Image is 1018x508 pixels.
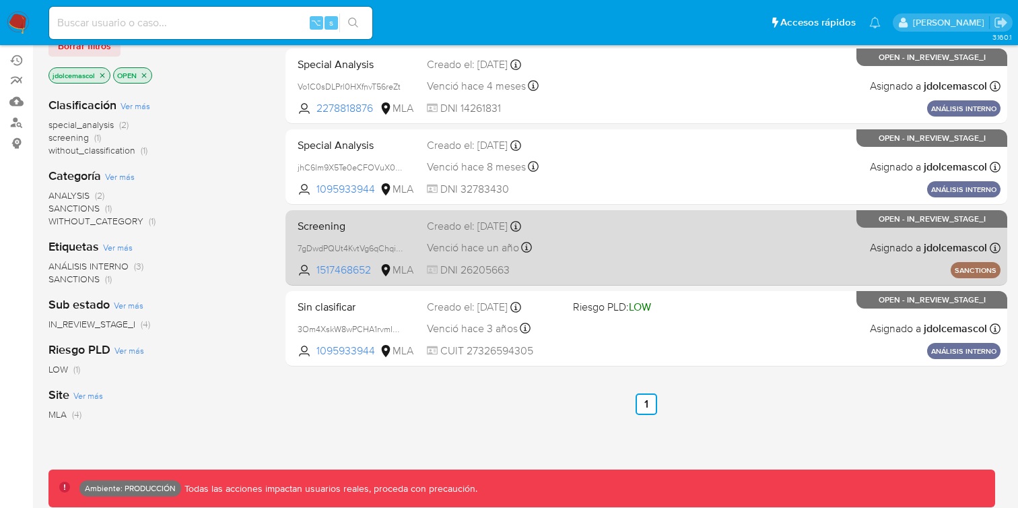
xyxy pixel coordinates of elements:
[992,32,1011,42] span: 3.160.1
[780,15,856,30] span: Accesos rápidos
[994,15,1008,30] a: Salir
[311,16,321,29] span: ⌥
[85,486,176,491] p: Ambiente: PRODUCCIÓN
[913,16,989,29] p: joaquin.dolcemascolo@mercadolibre.com
[329,16,333,29] span: s
[181,482,477,495] p: Todas las acciones impactan usuarios reales, proceda con precaución.
[339,13,367,32] button: search-icon
[869,17,881,28] a: Notificaciones
[49,14,372,32] input: Buscar usuario o caso...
